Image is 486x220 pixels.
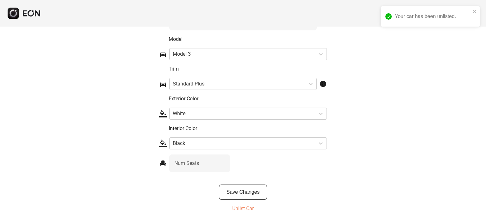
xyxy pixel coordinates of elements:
span: format_color_fill [159,140,167,147]
span: directions_car [159,50,167,58]
button: close [473,9,477,14]
p: Exterior Color [169,95,327,103]
button: Save Changes [219,185,267,200]
span: directions_car [159,80,167,88]
span: info [319,80,327,88]
span: format_color_fill [159,110,167,117]
p: Model [169,35,327,43]
p: Trim [169,65,327,73]
label: Num Seats [174,160,199,167]
span: event_seat [159,160,167,167]
div: Your car has been unlisted. [395,13,471,20]
p: Interior Color [169,125,327,132]
p: Unlist Car [232,205,254,212]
